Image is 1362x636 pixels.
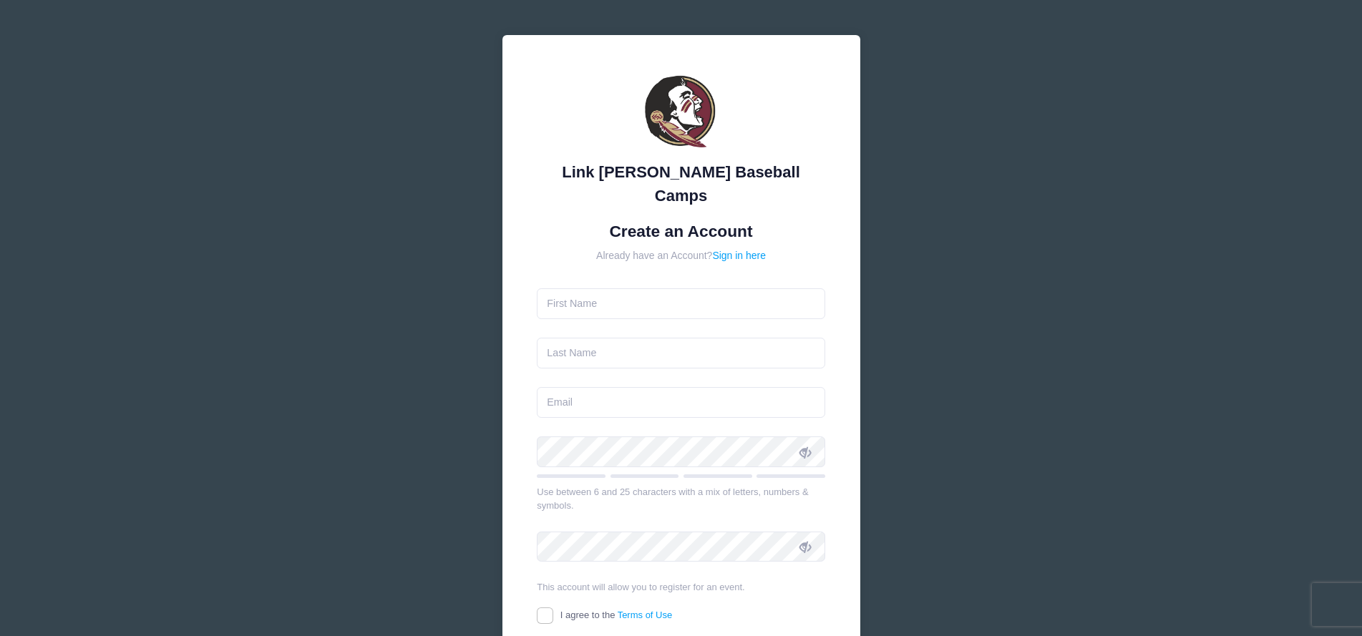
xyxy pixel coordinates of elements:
a: Sign in here [712,250,766,261]
div: This account will allow you to register for an event. [537,580,825,595]
span: I agree to the [560,610,672,620]
a: Terms of Use [618,610,673,620]
input: Email [537,387,825,418]
img: Link Jarrett Baseball Camps [638,70,724,156]
h1: Create an Account [537,222,825,241]
input: Last Name [537,338,825,368]
div: Already have an Account? [537,248,825,263]
input: I agree to theTerms of Use [537,607,553,624]
input: First Name [537,288,825,319]
div: Use between 6 and 25 characters with a mix of letters, numbers & symbols. [537,485,825,513]
div: Link [PERSON_NAME] Baseball Camps [537,160,825,207]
